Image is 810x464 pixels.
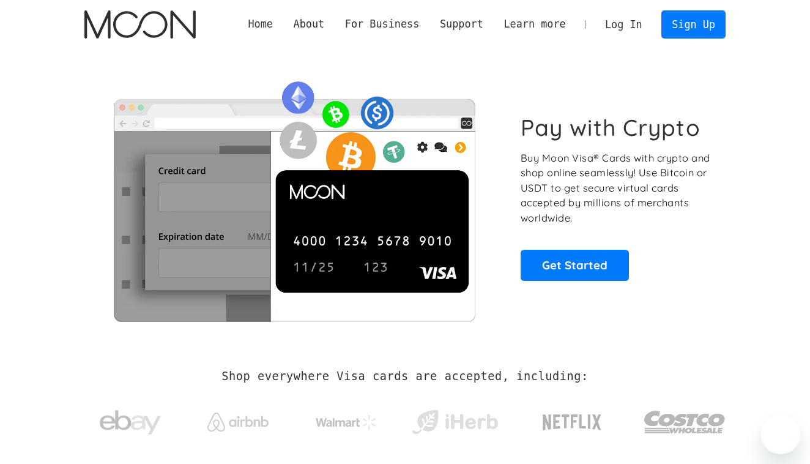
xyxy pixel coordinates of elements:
div: Learn more [503,17,565,32]
div: Support [440,17,483,32]
img: Walmart [316,415,377,430]
a: Costco [644,387,726,451]
a: Walmart [301,403,392,436]
h2: Shop everywhere Visa cards are accepted, including: [221,370,588,383]
div: Support [429,17,493,32]
div: Learn more [494,17,576,32]
img: Airbnb [207,413,269,432]
div: About [294,17,325,32]
img: ebay [100,403,161,442]
a: Home [238,17,283,32]
img: Netflix [541,407,603,438]
a: iHerb [409,394,500,444]
a: Get Started [521,250,629,280]
div: For Business [335,17,429,32]
a: ebay [84,391,176,448]
iframe: Button to launch messaging window [761,415,800,454]
img: Costco [644,399,726,445]
div: For Business [345,17,419,32]
a: home [84,10,195,39]
a: Netflix [518,395,627,444]
div: About [283,17,335,32]
p: Buy Moon Visa® Cards with crypto and shop online seamlessly! Use Bitcoin or USDT to get secure vi... [521,151,712,226]
img: Moon Cards let you spend your crypto anywhere Visa is accepted. [84,73,503,321]
h1: Pay with Crypto [521,114,700,141]
a: Sign Up [661,10,725,38]
a: Log In [595,11,652,38]
a: Airbnb [193,400,284,438]
img: Moon Logo [84,10,195,39]
img: iHerb [409,406,500,438]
